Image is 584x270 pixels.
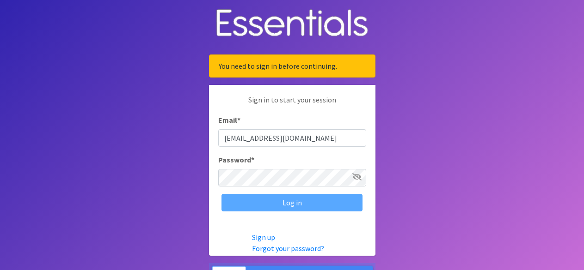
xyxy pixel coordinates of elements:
[251,155,254,164] abbr: required
[218,94,366,114] p: Sign in to start your session
[252,244,324,253] a: Forgot your password?
[218,154,254,165] label: Password
[209,54,375,78] div: You need to sign in before continuing.
[218,114,240,126] label: Email
[237,115,240,125] abbr: required
[252,233,275,242] a: Sign up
